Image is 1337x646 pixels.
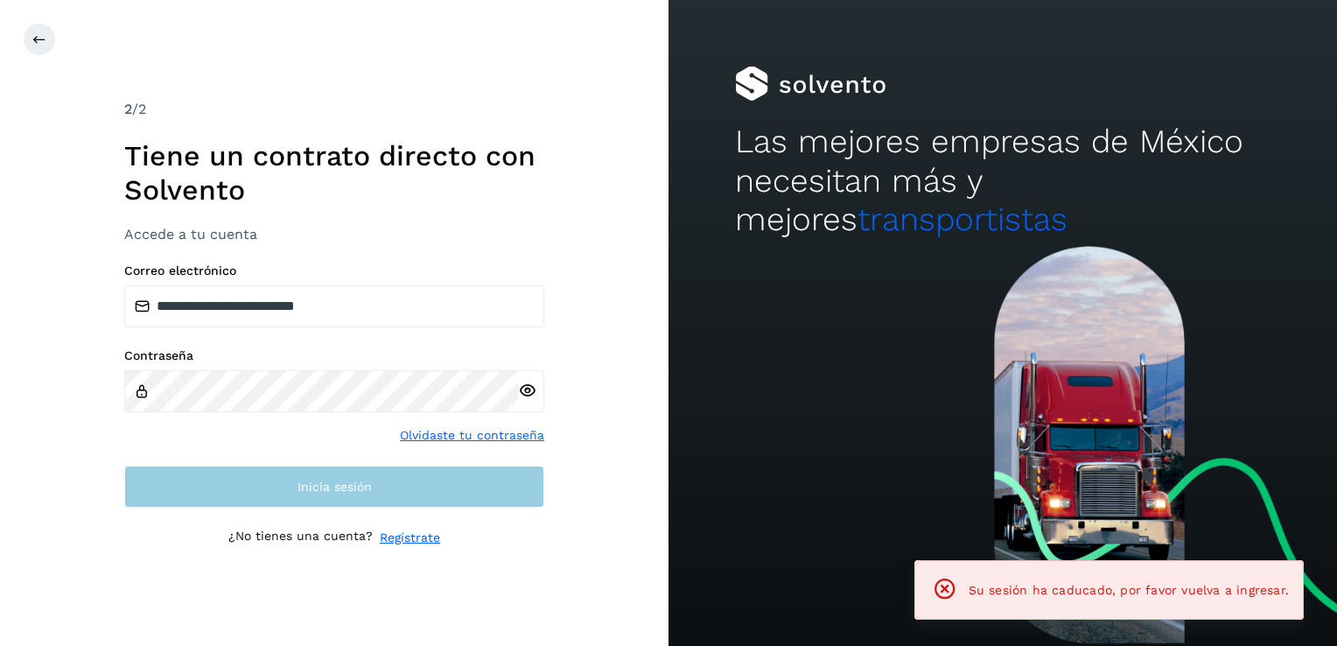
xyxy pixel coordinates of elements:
label: Contraseña [124,348,544,363]
h3: Accede a tu cuenta [124,226,544,242]
label: Correo electrónico [124,263,544,278]
span: 2 [124,101,132,117]
p: ¿No tienes una cuenta? [228,529,373,547]
span: transportistas [857,200,1067,238]
span: Inicia sesión [297,481,372,493]
div: /2 [124,99,544,120]
span: Su sesión ha caducado, por favor vuelva a ingresar. [969,583,1289,597]
button: Inicia sesión [124,466,544,508]
a: Olvidaste tu contraseña [400,426,544,445]
h2: Las mejores empresas de México necesitan más y mejores [735,123,1270,239]
a: Regístrate [380,529,440,547]
h1: Tiene un contrato directo con Solvento [124,139,544,207]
